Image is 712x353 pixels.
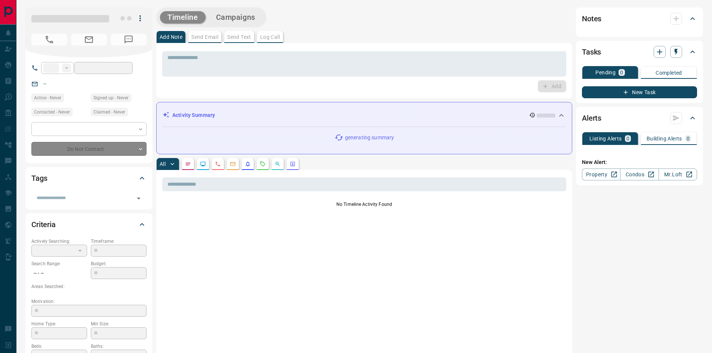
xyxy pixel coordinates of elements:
[160,11,206,24] button: Timeline
[111,34,147,46] span: No Number
[163,108,566,122] div: Activity Summary
[260,161,266,167] svg: Requests
[626,136,629,141] p: 0
[31,219,56,230] h2: Criteria
[582,10,697,28] div: Notes
[687,136,690,141] p: 0
[93,108,125,116] span: Claimed - Never
[93,94,129,102] span: Signed up - Never
[215,161,221,167] svg: Calls
[31,267,87,279] p: -- - --
[133,193,144,204] button: Open
[31,172,47,184] h2: Tags
[31,169,147,187] div: Tags
[582,168,620,180] a: Property
[275,161,281,167] svg: Opportunities
[91,238,147,245] p: Timeframe:
[290,161,296,167] svg: Agent Actions
[582,86,697,98] button: New Task
[620,70,623,75] p: 0
[31,321,87,327] p: Home Type:
[659,168,697,180] a: Mr.Loft
[230,161,236,167] svg: Emails
[185,161,191,167] svg: Notes
[162,201,566,208] p: No Timeline Activity Found
[172,111,215,119] p: Activity Summary
[91,260,147,267] p: Budget:
[582,109,697,127] div: Alerts
[34,94,61,102] span: Active - Never
[31,260,87,267] p: Search Range:
[43,81,46,87] a: --
[595,70,616,75] p: Pending
[31,283,147,290] p: Areas Searched:
[91,343,147,350] p: Baths:
[71,34,107,46] span: No Email
[656,70,682,75] p: Completed
[31,216,147,233] div: Criteria
[160,34,182,40] p: Add Note
[589,136,622,141] p: Listing Alerts
[31,142,147,156] div: Do Not Contact
[31,34,67,46] span: No Number
[345,134,394,142] p: generating summary
[582,112,601,124] h2: Alerts
[31,298,147,305] p: Motivation:
[91,321,147,327] p: Min Size:
[647,136,682,141] p: Building Alerts
[582,158,697,166] p: New Alert:
[160,161,166,167] p: All
[582,46,601,58] h2: Tasks
[34,108,70,116] span: Contacted - Never
[582,13,601,25] h2: Notes
[31,343,87,350] p: Beds:
[209,11,263,24] button: Campaigns
[582,43,697,61] div: Tasks
[620,168,659,180] a: Condos
[200,161,206,167] svg: Lead Browsing Activity
[31,238,87,245] p: Actively Searching:
[245,161,251,167] svg: Listing Alerts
